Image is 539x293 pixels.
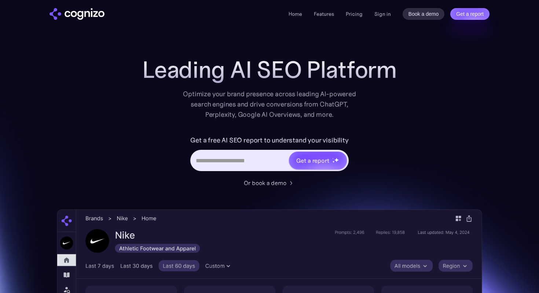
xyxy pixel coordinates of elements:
[296,156,329,165] div: Get a report
[374,10,391,18] a: Sign in
[49,8,104,20] a: home
[179,89,360,120] div: Optimize your brand presence across leading AI-powered search engines and drive conversions from ...
[332,158,333,159] img: star
[403,8,445,20] a: Book a demo
[334,158,339,162] img: star
[190,134,348,175] form: Hero URL Input Form
[314,11,334,17] a: Features
[244,178,286,187] div: Or book a demo
[190,134,348,146] label: Get a free AI SEO report to understand your visibility
[346,11,363,17] a: Pricing
[142,57,397,83] h1: Leading AI SEO Platform
[288,151,348,170] a: Get a reportstarstarstar
[49,8,104,20] img: cognizo logo
[450,8,489,20] a: Get a report
[244,178,295,187] a: Or book a demo
[332,160,335,163] img: star
[289,11,302,17] a: Home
